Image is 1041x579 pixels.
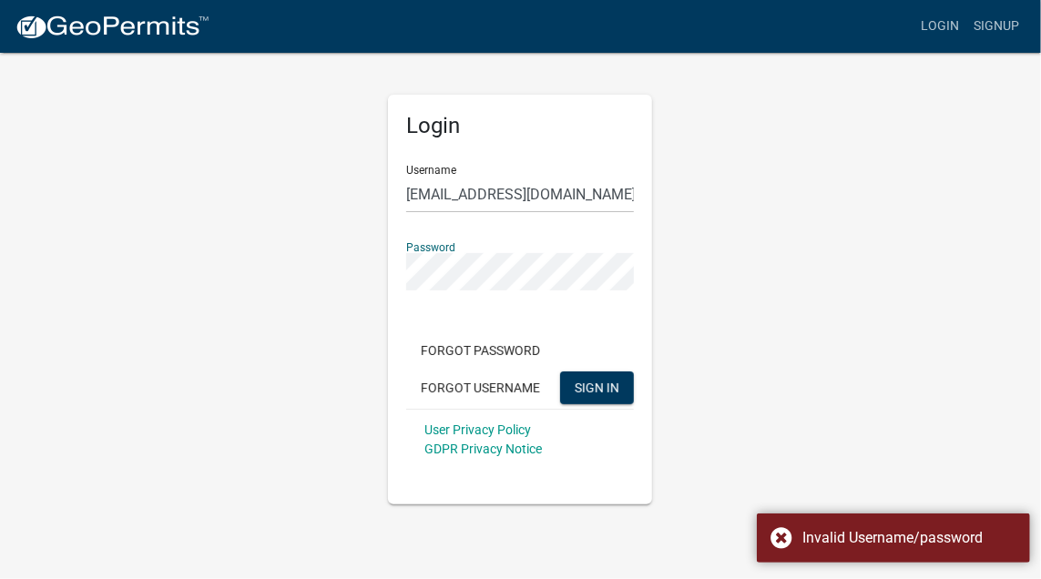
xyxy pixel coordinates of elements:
[966,9,1026,44] a: Signup
[913,9,966,44] a: Login
[424,442,542,456] a: GDPR Privacy Notice
[406,371,555,404] button: Forgot Username
[575,380,619,394] span: SIGN IN
[802,527,1016,549] div: Invalid Username/password
[406,113,634,139] h5: Login
[424,422,531,437] a: User Privacy Policy
[406,334,555,367] button: Forgot Password
[560,371,634,404] button: SIGN IN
